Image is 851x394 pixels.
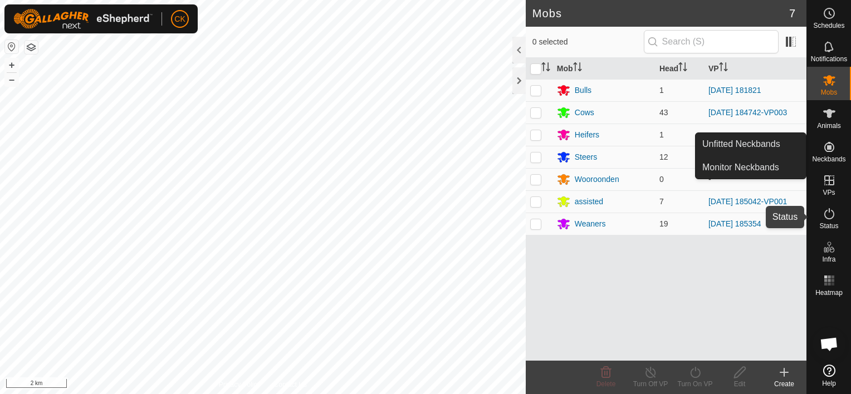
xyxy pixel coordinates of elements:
div: Heifers [575,129,599,141]
div: Turn On VP [673,379,717,389]
div: Create [762,379,806,389]
div: Open chat [813,327,846,361]
div: Edit [717,379,762,389]
span: Animals [817,122,841,129]
th: Mob [552,58,655,80]
span: Neckbands [812,156,845,162]
span: Notifications [811,56,847,62]
div: Weaners [575,218,606,230]
a: [DATE] 184742-VP003 [708,108,787,117]
p-sorticon: Activate to sort [541,64,550,73]
span: Monitor Neckbands [702,161,779,174]
div: assisted [575,196,603,208]
button: Map Layers [25,41,38,54]
th: Head [655,58,704,80]
span: 1 [659,130,664,139]
span: CK [174,13,185,25]
button: – [5,73,18,86]
div: Wooroonden [575,174,619,185]
span: 1 [659,86,664,95]
div: Steers [575,151,597,163]
span: 7 [789,5,795,22]
p-sorticon: Activate to sort [719,64,728,73]
a: Help [807,360,851,391]
a: [DATE] 185042-VP001 [708,197,787,206]
span: Delete [596,380,616,388]
a: [DATE] 181821 [708,86,761,95]
a: Privacy Policy [219,380,261,390]
span: Infra [822,256,835,263]
div: Turn Off VP [628,379,673,389]
span: Heatmap [815,289,843,296]
span: 0 selected [532,36,644,48]
span: Mobs [821,89,837,96]
span: VPs [823,189,835,196]
img: Gallagher Logo [13,9,153,29]
a: Monitor Neckbands [696,156,806,179]
span: 7 [659,197,664,206]
span: Schedules [813,22,844,29]
span: 43 [659,108,668,117]
div: Bulls [575,85,591,96]
span: 19 [659,219,668,228]
button: + [5,58,18,72]
div: Cows [575,107,594,119]
td: - [704,124,806,146]
p-sorticon: Activate to sort [573,64,582,73]
span: Status [819,223,838,229]
input: Search (S) [644,30,779,53]
h2: Mobs [532,7,789,20]
p-sorticon: Activate to sort [678,64,687,73]
td: - [704,168,806,190]
span: Unfitted Neckbands [702,137,780,151]
span: 12 [659,152,668,161]
a: [DATE] 185354 [708,219,761,228]
a: Unfitted Neckbands [696,133,806,155]
th: VP [704,58,806,80]
span: 0 [659,175,664,184]
a: Contact Us [274,380,307,390]
span: Help [822,380,836,387]
button: Reset Map [5,40,18,53]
